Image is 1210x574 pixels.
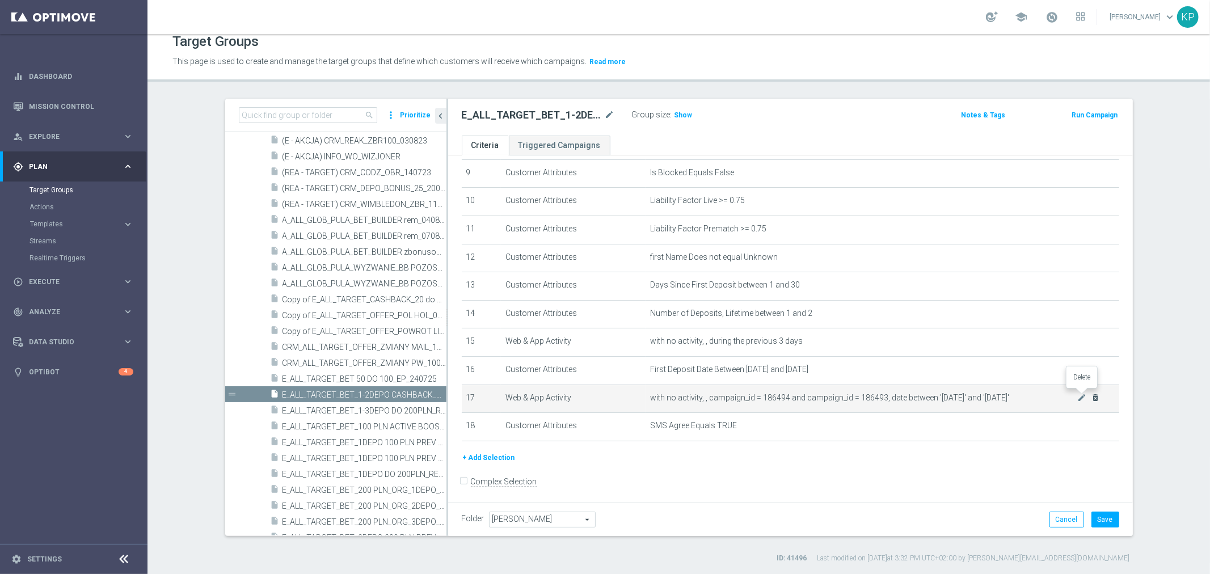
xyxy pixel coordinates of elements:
i: insert_drive_file [271,389,280,402]
span: E_ALL_TARGET_BET_200 PLN_ORG_2DEPO_050925 [283,501,446,511]
i: keyboard_arrow_right [123,131,133,142]
i: insert_drive_file [271,294,280,307]
h2: E_ALL_TARGET_BET_1-2DEPO CASHBACK_REM_041025 [462,108,602,122]
i: track_changes [13,307,23,317]
a: Settings [27,556,62,563]
i: insert_drive_file [271,135,280,148]
span: (REA - TARGET) CRM_WIMBLEDON_ZBR_110723 [283,200,446,209]
i: insert_drive_file [271,214,280,227]
a: Realtime Triggers [29,254,118,263]
td: Customer Attributes [501,413,646,441]
span: A_ALL_GLOB_PULA_WYZWANIE_BB POZOSTALI W GRZE rem_110725 [283,279,446,289]
i: keyboard_arrow_right [123,161,133,172]
button: play_circle_outline Execute keyboard_arrow_right [12,277,134,286]
button: Prioritize [399,108,433,123]
button: Save [1091,512,1119,527]
span: Explore [29,133,123,140]
span: CRM_ALL_TARGET_OFFER_ZMIANY MAIL_100925 [283,343,446,352]
i: insert_drive_file [271,469,280,482]
i: insert_drive_file [271,357,280,370]
div: Data Studio [13,337,123,347]
i: insert_drive_file [271,246,280,259]
span: Plan [29,163,123,170]
button: Templates keyboard_arrow_right [29,220,134,229]
label: Last modified on [DATE] at 3:32 PM UTC+02:00 by [PERSON_NAME][EMAIL_ADDRESS][DOMAIN_NAME] [817,554,1130,563]
i: keyboard_arrow_right [123,276,133,287]
span: Data Studio [29,339,123,345]
i: insert_drive_file [271,326,280,339]
i: equalizer [13,71,23,82]
span: Copy of E_ALL_TARGET_CASHBACK_20 do 100 KOSZULKI_260725 [283,295,446,305]
i: more_vert [386,107,397,123]
div: Dashboard [13,61,133,91]
span: Execute [29,278,123,285]
div: Plan [13,162,123,172]
i: insert_drive_file [271,167,280,180]
span: E_ALL_TARGET_BET 50 DO 100_EP_240725 [283,374,446,384]
span: keyboard_arrow_down [1163,11,1176,23]
td: Customer Attributes [501,216,646,244]
span: E_ALL_TARGET_BET_1DEPO 100 PLN PREV MONTH pw_200825 [283,438,446,448]
span: Copy of E_ALL_TARGET_OFFER_POL HOL_020925 [283,311,446,320]
a: Target Groups [29,185,118,195]
i: insert_drive_file [271,262,280,275]
i: insert_drive_file [271,230,280,243]
div: Explore [13,132,123,142]
div: Execute [13,277,123,287]
button: lightbulb Optibot 4 [12,368,134,377]
i: gps_fixed [13,162,23,172]
i: delete_forever [1091,393,1100,402]
td: Web & App Activity [501,385,646,413]
span: Copy of E_ALL_TARGET_OFFER_POWROT LIG_150825 [283,327,446,336]
div: Mission Control [13,91,133,121]
label: Complex Selection [471,476,537,487]
span: with no activity, , campaign_id = 186494 and campaign_id = 186493, date between '[DATE]' and '[DA... [650,393,1077,403]
span: A_ALL_GLOB_PULA_BET_BUILDER rem_070825 [283,231,446,241]
span: E_ALL_TARGET_BET_1-2DEPO CASHBACK_REM_041025 [283,390,446,400]
td: 17 [462,385,501,413]
span: CRM_ALL_TARGET_OFFER_ZMIANY PW_100925 [283,358,446,368]
span: E_ALL_TARGET_BET_200 PLN_ORG_1DEPO_050925 [283,486,446,495]
i: insert_drive_file [271,278,280,291]
button: chevron_left [435,108,446,124]
button: + Add Selection [462,451,516,464]
td: Customer Attributes [501,188,646,216]
td: 11 [462,216,501,244]
td: 14 [462,300,501,328]
i: insert_drive_file [271,500,280,513]
label: ID: 41496 [777,554,807,563]
button: Cancel [1049,512,1084,527]
span: E_ALL_TARGET_BET_2DEPO 200 PLN PREV MONTH pw_200825 [283,533,446,543]
a: Actions [29,202,118,212]
button: Read more [588,56,627,68]
i: mode_edit [605,108,615,122]
span: Analyze [29,309,123,315]
button: track_changes Analyze keyboard_arrow_right [12,307,134,316]
i: insert_drive_file [271,437,280,450]
span: first Name Does not equal Unknown [650,252,778,262]
a: Criteria [462,136,509,155]
a: Streams [29,237,118,246]
a: Dashboard [29,61,133,91]
i: keyboard_arrow_right [123,219,133,230]
div: Actions [29,199,146,216]
label: : [671,110,672,120]
td: 15 [462,328,501,357]
i: play_circle_outline [13,277,23,287]
span: (REA - TARGET) CRM_DEPO_BONUS_25_200_100723 [283,184,446,193]
div: Optibot [13,357,133,387]
span: Number of Deposits, Lifetime between 1 and 2 [650,309,812,318]
td: 12 [462,244,501,272]
i: insert_drive_file [271,373,280,386]
span: Liability Factor Prematch >= 0.75 [650,224,766,234]
a: [PERSON_NAME]keyboard_arrow_down [1108,9,1177,26]
span: Is Blocked Equals False [650,168,734,178]
i: person_search [13,132,23,142]
span: First Deposit Date Between [DATE] and [DATE] [650,365,808,374]
h1: Target Groups [172,33,259,50]
label: Folder [462,514,484,524]
span: SMS Agree Equals TRUE [650,421,737,430]
div: equalizer Dashboard [12,72,134,81]
a: Triggered Campaigns [509,136,610,155]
